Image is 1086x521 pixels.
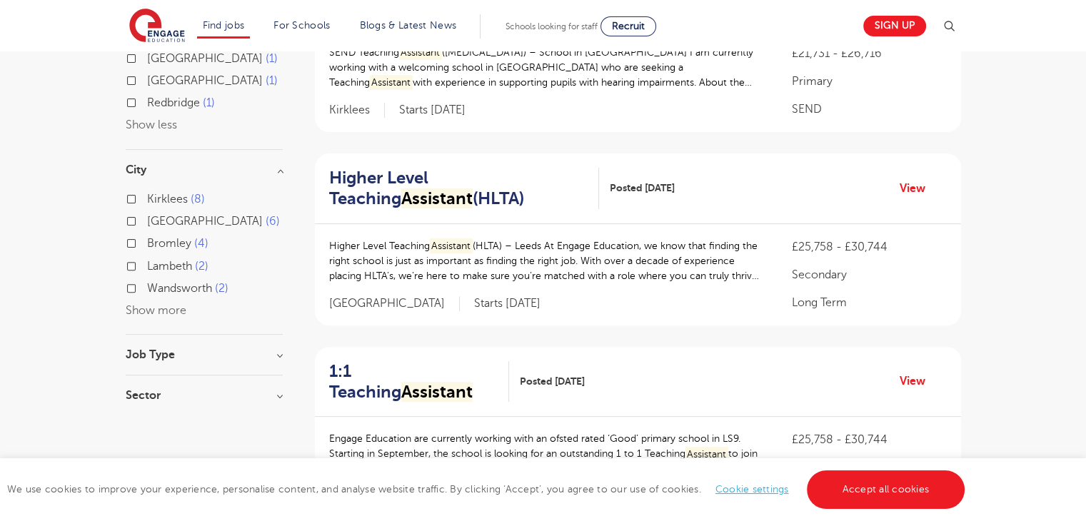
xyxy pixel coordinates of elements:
span: Kirklees [147,193,188,206]
input: Kirklees 8 [147,193,156,202]
span: Posted [DATE] [520,374,585,389]
span: 6 [266,215,280,228]
mark: Assistant [370,75,413,90]
p: £25,758 - £30,744 [792,238,946,256]
h2: Higher Level Teaching (HLTA) [329,168,588,209]
span: Schools looking for staff [506,21,598,31]
span: 1 [266,52,278,65]
h3: Job Type [126,349,283,360]
span: Bromley [147,237,191,250]
p: Secondary [792,266,946,283]
input: Wandsworth 2 [147,282,156,291]
span: 2 [195,260,208,273]
span: [GEOGRAPHIC_DATA] [147,52,263,65]
p: Higher Level Teaching (HLTA) – Leeds At Engage Education, we know that finding the right school i... [329,238,764,283]
a: Accept all cookies [807,470,965,509]
input: [GEOGRAPHIC_DATA] 6 [147,215,156,224]
a: Find jobs [203,20,245,31]
span: We use cookies to improve your experience, personalise content, and analyse website traffic. By c... [7,484,968,495]
input: [GEOGRAPHIC_DATA] 1 [147,52,156,61]
span: 1 [203,96,215,109]
p: Primary [792,73,946,90]
h3: City [126,164,283,176]
input: Redbridge 1 [147,96,156,106]
a: Cookie settings [715,484,789,495]
p: SEND Teaching ([MEDICAL_DATA]) – School in [GEOGRAPHIC_DATA] I am currently working with a welcom... [329,45,764,90]
a: Blogs & Latest News [360,20,457,31]
span: 1 [266,74,278,87]
mark: Assistant [399,45,443,60]
button: Show more [126,304,186,317]
input: Lambeth 2 [147,260,156,269]
mark: Assistant [401,382,473,402]
p: Long Term [792,294,946,311]
span: Kirklees [329,103,385,118]
h2: 1:1 Teaching [329,361,498,403]
button: Show less [126,118,177,131]
input: Bromley 4 [147,237,156,246]
a: Sign up [863,16,926,36]
span: [GEOGRAPHIC_DATA] [329,296,460,311]
a: Recruit [600,16,656,36]
p: Starts [DATE] [474,296,541,311]
p: SEND [792,101,946,118]
span: Recruit [612,21,645,31]
p: £21,731 - £26,716 [792,45,946,62]
mark: Assistant [401,188,473,208]
span: 2 [215,282,228,295]
p: £25,758 - £30,744 [792,431,946,448]
mark: Assistant [685,447,729,462]
span: 4 [194,237,208,250]
span: Redbridge [147,96,200,109]
span: 8 [191,193,205,206]
a: Higher Level TeachingAssistant(HLTA) [329,168,599,209]
mark: Assistant [430,238,473,253]
input: [GEOGRAPHIC_DATA] 1 [147,74,156,84]
span: [GEOGRAPHIC_DATA] [147,215,263,228]
p: Starts [DATE] [399,103,466,118]
h3: Sector [126,390,283,401]
span: Posted [DATE] [610,181,675,196]
span: Wandsworth [147,282,212,295]
span: [GEOGRAPHIC_DATA] [147,74,263,87]
img: Engage Education [129,9,185,44]
a: For Schools [273,20,330,31]
p: Engage Education are currently working with an ofsted rated ‘Good’ primary school in LS9. Startin... [329,431,764,476]
a: View [900,179,936,198]
a: 1:1 TeachingAssistant [329,361,509,403]
span: Lambeth [147,260,192,273]
a: View [900,372,936,390]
